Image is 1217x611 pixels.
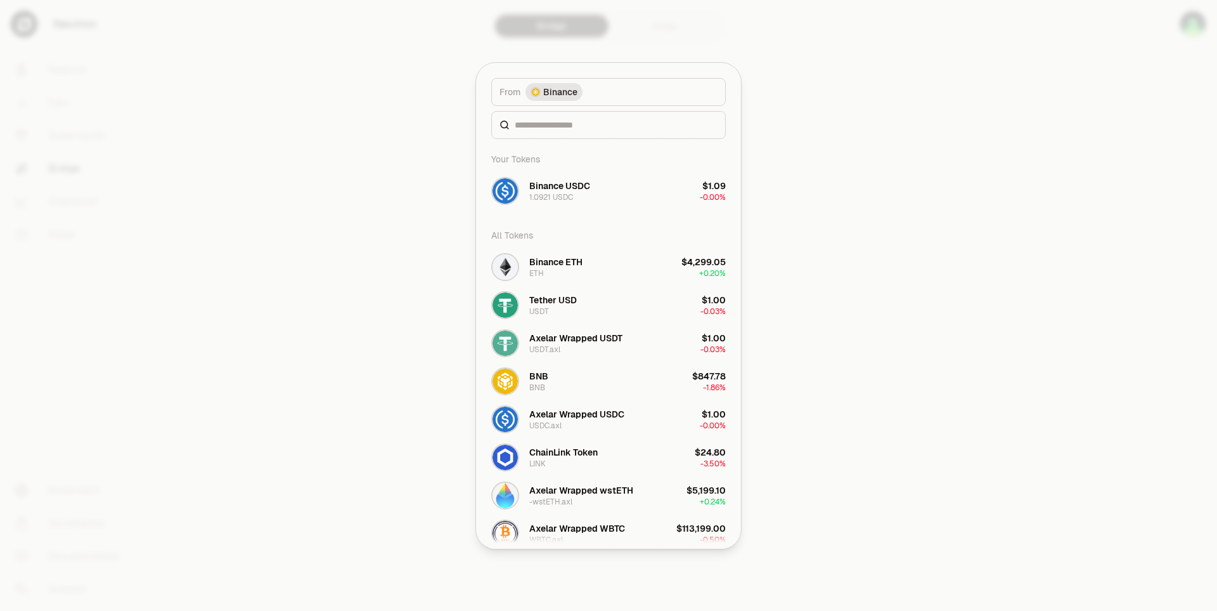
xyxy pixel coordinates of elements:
button: FromBinance LogoBinance [491,78,726,106]
span: -0.03% [700,306,726,317]
span: + 0.24% [700,497,726,507]
img: WBTC.axl Logo [493,521,518,546]
div: $1.00 [702,294,726,306]
button: -wstETH.axl LogoAxelar Wrapped wstETH-wstETH.axl$5,199.10+0.24% [484,476,733,515]
div: LINK [529,459,546,469]
img: Binance Logo [531,87,541,97]
button: BNB LogoBNBBNB$847.78-1.86% [484,362,733,400]
div: Axelar Wrapped wstETH [529,484,633,497]
div: -wstETH.axl [529,497,572,507]
button: ETH LogoBinance ETHETH$4,299.05+0.20% [484,248,733,286]
div: All Tokens [484,223,733,248]
button: LINK LogoChainLink TokenLINK$24.80-3.50% [484,438,733,476]
div: $4,299.05 [681,256,726,268]
div: $847.78 [692,370,726,383]
span: -0.50% [700,535,726,545]
div: USDT [529,306,549,317]
img: USDT Logo [493,292,518,318]
span: -3.50% [700,459,726,469]
div: 1.0921 USDC [529,192,573,202]
div: USDT.axl [529,345,560,355]
button: USDC LogoBinance USDC1.0921 USDC$1.09-0.00% [484,172,733,210]
div: $5,199.10 [686,484,726,497]
div: ETH [529,268,544,279]
button: WBTC.axl LogoAxelar Wrapped WBTCWBTC.axl$113,199.00-0.50% [484,515,733,553]
div: ChainLink Token [529,446,598,459]
img: USDC.axl Logo [493,407,518,432]
button: USDC.axl LogoAxelar Wrapped USDCUSDC.axl$1.00-0.00% [484,400,733,438]
span: -0.00% [700,421,726,431]
div: BNB [529,383,545,393]
div: $1.09 [702,180,726,192]
img: ETH Logo [493,254,518,280]
span: From [499,86,520,98]
button: USDT.axl LogoAxelar Wrapped USDTUSDT.axl$1.00-0.03% [484,324,733,362]
div: Binance USDC [529,180,590,192]
div: $1.00 [702,408,726,421]
div: BNB [529,370,548,383]
img: USDT.axl Logo [493,331,518,356]
img: -wstETH.axl Logo [493,483,518,508]
span: -1.86% [703,383,726,393]
img: USDC Logo [493,178,518,204]
div: USDC.axl [529,421,562,431]
span: Binance [543,86,577,98]
div: $24.80 [695,446,726,459]
div: $113,199.00 [676,522,726,535]
span: -0.03% [700,345,726,355]
span: + 0.20% [699,268,726,279]
div: Tether USD [529,294,577,306]
img: BNB Logo [493,369,518,394]
div: $1.00 [702,332,726,345]
button: USDT LogoTether USDUSDT$1.00-0.03% [484,286,733,324]
div: WBTC.axl [529,535,563,545]
div: Axelar Wrapped USDC [529,408,624,421]
div: Binance ETH [529,256,583,268]
div: Your Tokens [484,147,733,172]
div: Axelar Wrapped USDT [529,332,622,345]
div: Axelar Wrapped WBTC [529,522,625,535]
span: -0.00% [700,192,726,202]
img: LINK Logo [493,445,518,470]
